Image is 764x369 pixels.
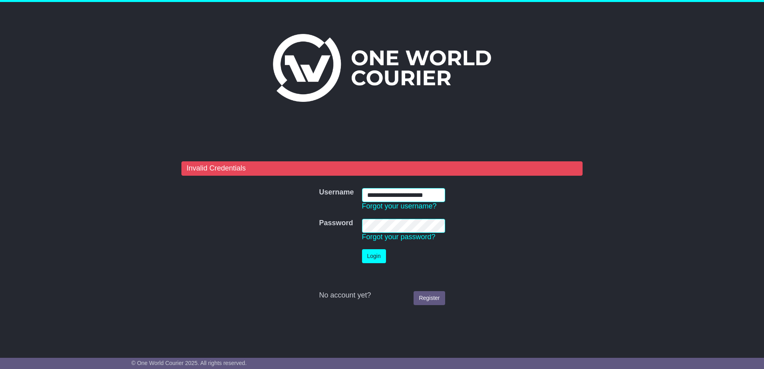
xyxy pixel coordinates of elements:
img: One World [273,34,491,102]
div: Invalid Credentials [181,161,583,176]
button: Login [362,249,386,263]
a: Forgot your username? [362,202,437,210]
a: Forgot your password? [362,233,436,241]
div: No account yet? [319,291,445,300]
label: Username [319,188,354,197]
span: © One World Courier 2025. All rights reserved. [131,360,247,366]
a: Register [414,291,445,305]
label: Password [319,219,353,228]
